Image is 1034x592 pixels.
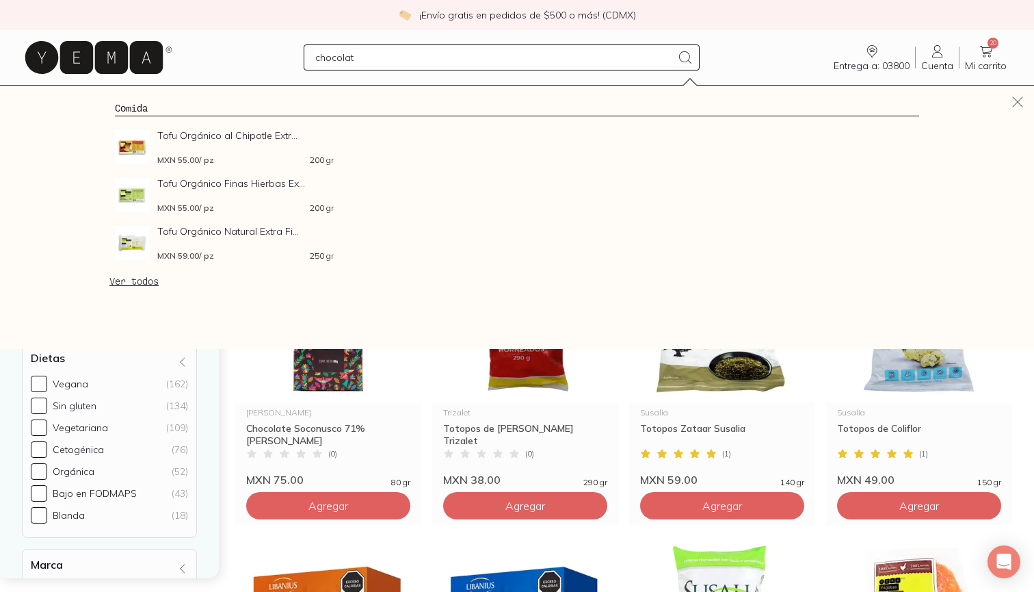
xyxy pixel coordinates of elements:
[977,478,1001,487] span: 150 gr
[31,398,47,414] input: Sin gluten(134)
[328,450,337,458] span: ( 0 )
[52,85,140,112] a: pasillo-todos-link
[53,422,108,434] div: Vegetariana
[921,60,953,72] span: Cuenta
[115,226,919,260] a: Tofu Orgánico Natural Extra FirmeTofu Orgánico Natural Extra Fi...MXN 59.00/ pz250 gr
[640,473,698,487] span: MXN 59.00
[837,492,1001,519] button: Agregar
[965,60,1007,72] span: Mi carrito
[183,85,278,112] a: Sucursales 📍
[172,509,188,522] div: (18)
[310,204,334,212] span: 200 gr
[166,378,188,390] div: (162)
[310,252,334,260] span: 250 gr
[157,252,214,260] span: MXN 59.00 / pz
[899,499,939,513] span: Agregar
[640,422,804,447] div: Totopos Zataar Susalia
[31,463,47,480] input: Orgánica(52)
[583,478,607,487] span: 290 gr
[172,487,188,500] div: (43)
[235,235,421,487] a: Chocolate Soconusco 71% Feliu[PERSON_NAME]Chocolate Soconusco 71% [PERSON_NAME](0)MXN 75.0080 gr
[828,43,915,72] a: Entrega a: 03800
[525,450,534,458] span: ( 0 )
[919,450,928,458] span: ( 1 )
[640,492,804,519] button: Agregar
[31,507,47,524] input: Blanda(18)
[115,178,149,212] img: Tofu Orgánico Finas Hierbas Extra Firme
[157,130,334,141] span: Tofu Orgánico al Chipotle Extr...
[629,235,815,487] a: Totopos Zataar SusaliaSusaliaTotopos Zataar Susalia(1)MXN 59.00140 gr
[166,422,188,434] div: (109)
[443,409,607,417] div: Trizalet
[308,499,348,513] span: Agregar
[31,420,47,436] input: Vegetariana(109)
[31,376,47,392] input: Vegana(162)
[22,342,197,538] div: Dietas
[399,9,411,21] img: check
[722,450,731,458] span: ( 1 )
[31,441,47,458] input: Cetogénica(76)
[837,422,1001,447] div: Totopos de Coliflor
[391,478,410,487] span: 80 gr
[837,473,894,487] span: MXN 49.00
[157,178,334,189] span: Tofu Orgánico Finas Hierbas Ex...
[505,499,545,513] span: Agregar
[157,226,334,237] span: Tofu Orgánico Natural Extra Fi...
[305,85,434,112] a: Los Imperdibles ⚡️
[115,226,149,260] img: Tofu Orgánico Natural Extra Firme
[443,422,607,447] div: Totopos de [PERSON_NAME] Trizalet
[419,8,636,22] p: ¡Envío gratis en pedidos de $500 o más! (CDMX)
[310,156,334,164] span: 200 gr
[115,130,149,164] img: Tofu Orgánico al Chipotle Extra Firme
[246,473,304,487] span: MXN 75.00
[53,465,94,478] div: Orgánica
[246,409,410,417] div: [PERSON_NAME]
[959,43,1012,72] a: 20Mi carrito
[31,485,47,502] input: Bajo en FODMAPS(43)
[987,38,998,49] span: 20
[115,102,148,114] a: Comida
[916,43,959,72] a: Cuenta
[315,49,672,66] input: Busca los mejores productos
[443,492,607,519] button: Agregar
[640,409,804,417] div: Susalia
[157,204,214,212] span: MXN 55.00 / pz
[443,473,501,487] span: MXN 38.00
[166,400,188,412] div: (134)
[115,178,919,212] a: Tofu Orgánico Finas Hierbas Extra FirmeTofu Orgánico Finas Hierbas Ex...MXN 55.00/ pz200 gr
[109,275,159,287] a: Ver todos
[172,443,188,456] div: (76)
[461,85,569,112] a: Los estrenos ✨
[826,235,1012,487] a: Totopos de ColiflorSusaliaTotopos de Coliflor(1)MXN 49.00150 gr
[115,130,919,164] a: Tofu Orgánico al Chipotle Extra FirmeTofu Orgánico al Chipotle Extr...MXN 55.00/ pz200 gr
[987,545,1020,578] div: Open Intercom Messenger
[246,492,410,519] button: Agregar
[246,422,410,447] div: Chocolate Soconusco 71% [PERSON_NAME]
[702,499,742,513] span: Agregar
[53,443,104,456] div: Cetogénica
[31,351,65,365] h4: Dietas
[157,156,214,164] span: MXN 55.00 / pz
[834,60,910,72] span: Entrega a: 03800
[432,235,618,487] a: Totopos de Maíz Horneados TrizaletTrizaletTotopos de [PERSON_NAME] Trizalet(0)MXN 38.00290 gr
[53,509,85,522] div: Blanda
[31,558,63,571] h4: Marca
[53,400,96,412] div: Sin gluten
[780,478,804,487] span: 140 gr
[53,378,88,390] div: Vegana
[837,409,1001,417] div: Susalia
[53,487,137,500] div: Bajo en FODMAPS
[172,465,188,478] div: (52)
